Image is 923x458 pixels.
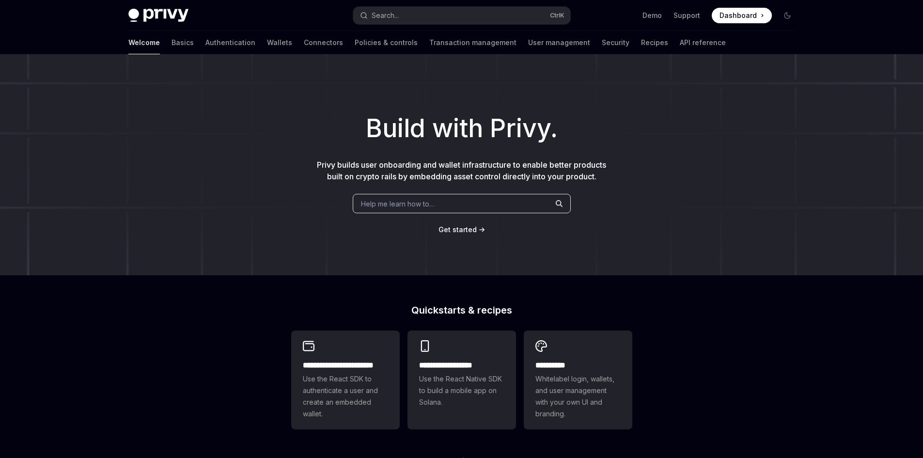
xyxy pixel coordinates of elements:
a: Policies & controls [355,31,418,54]
a: **** *****Whitelabel login, wallets, and user management with your own UI and branding. [524,331,632,429]
div: Search... [372,10,399,21]
a: Demo [642,11,662,20]
button: Open search [353,7,570,24]
span: Ctrl K [550,12,564,19]
span: Use the React Native SDK to build a mobile app on Solana. [419,373,504,408]
a: API reference [680,31,726,54]
a: Recipes [641,31,668,54]
span: Get started [438,225,477,234]
h2: Quickstarts & recipes [291,305,632,315]
a: Connectors [304,31,343,54]
span: Privy builds user onboarding and wallet infrastructure to enable better products built on crypto ... [317,160,606,181]
a: Security [602,31,629,54]
a: Transaction management [429,31,516,54]
a: Dashboard [712,8,772,23]
a: User management [528,31,590,54]
a: Basics [172,31,194,54]
a: Support [673,11,700,20]
span: Use the React SDK to authenticate a user and create an embedded wallet. [303,373,388,420]
a: Wallets [267,31,292,54]
span: Help me learn how to… [361,199,435,209]
a: **** **** **** ***Use the React Native SDK to build a mobile app on Solana. [407,331,516,429]
span: Whitelabel login, wallets, and user management with your own UI and branding. [535,373,621,420]
a: Authentication [205,31,255,54]
img: dark logo [128,9,188,22]
span: Dashboard [720,11,757,20]
a: Welcome [128,31,160,54]
button: Toggle dark mode [780,8,795,23]
a: Get started [438,225,477,235]
h1: Build with Privy. [16,110,907,147]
